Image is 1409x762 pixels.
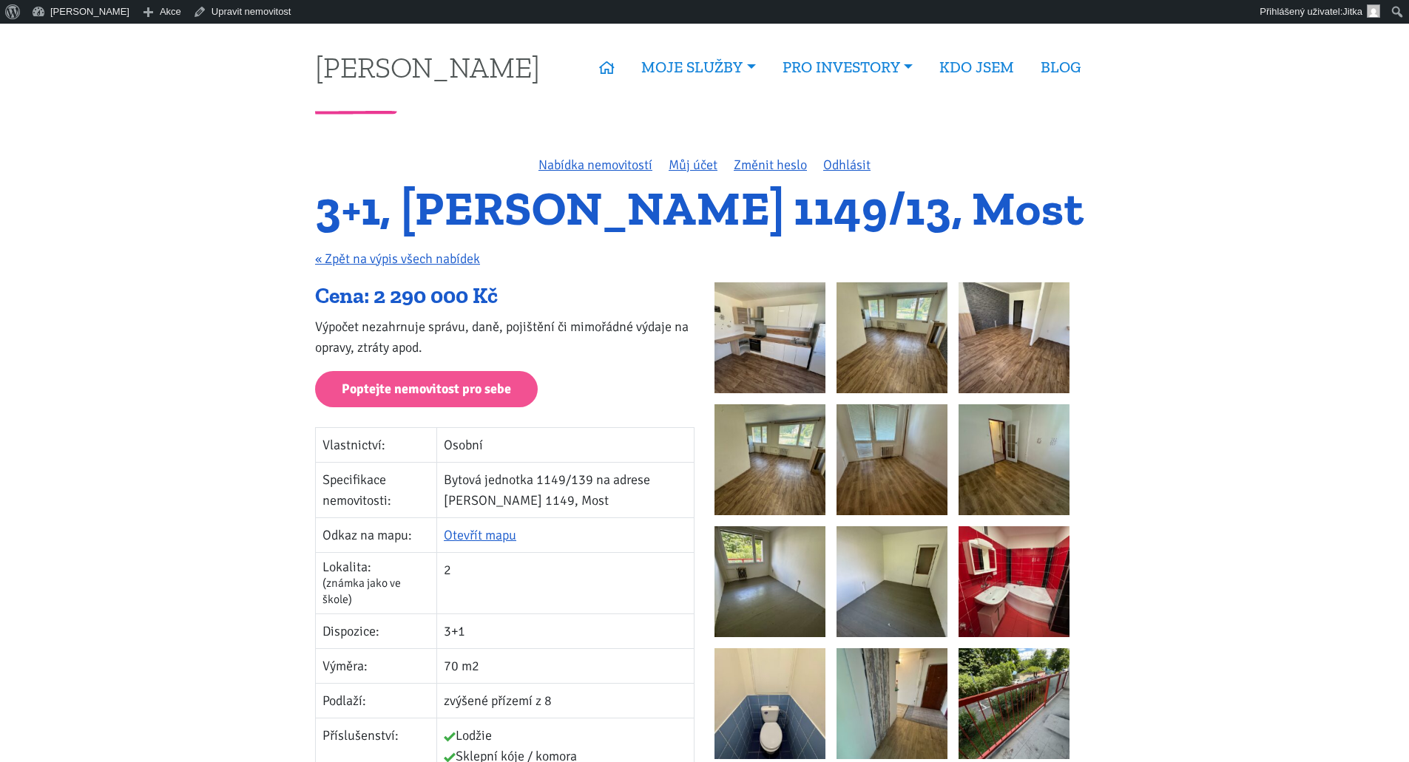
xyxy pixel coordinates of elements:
a: PRO INVESTORY [769,50,926,84]
a: MOJE SLUŽBY [628,50,768,84]
a: Můj účet [669,157,717,173]
td: Výměra: [316,649,437,684]
span: (známka jako ve škole) [322,576,401,607]
a: Změnit heslo [734,157,807,173]
a: [PERSON_NAME] [315,52,540,81]
td: Osobní [437,427,695,462]
td: 70 m2 [437,649,695,684]
a: « Zpět na výpis všech nabídek [315,251,480,267]
td: Dispozice: [316,614,437,649]
td: Lokalita: [316,552,437,614]
div: Cena: 2 290 000 Kč [315,282,695,310]
span: Jitka [1342,6,1362,17]
a: KDO JSEM [926,50,1027,84]
a: Otevřít mapu [444,527,516,543]
td: Vlastnictví: [316,427,437,462]
td: 3+1 [437,614,695,649]
p: Výpočet nezahrnuje správu, daně, pojištění či mimořádné výdaje na opravy, ztráty apod. [315,316,695,358]
a: Nabídka nemovitostí [538,157,652,173]
td: Bytová jednotka 1149/139 na adrese [PERSON_NAME] 1149, Most [437,462,695,517]
td: Podlaží: [316,684,437,718]
td: Odkaz na mapu: [316,517,437,552]
a: Odhlásit [823,157,871,173]
a: Poptejte nemovitost pro sebe [315,371,538,407]
td: Specifikace nemovitosti: [316,462,437,517]
td: zvýšené přízemí z 8 [437,684,695,718]
a: BLOG [1027,50,1094,84]
td: 2 [437,552,695,614]
h1: 3+1, [PERSON_NAME] 1149/13, Most [315,188,1094,229]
